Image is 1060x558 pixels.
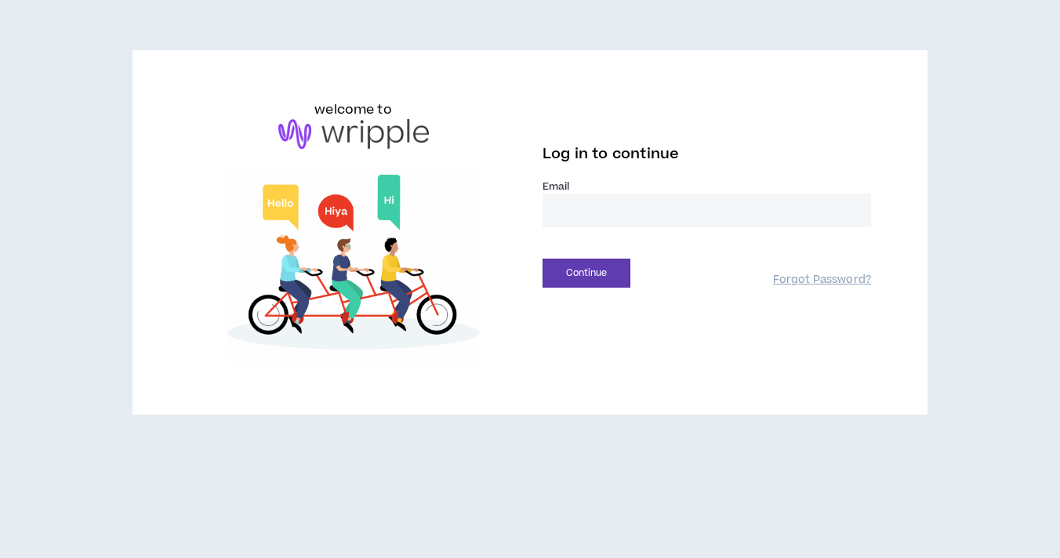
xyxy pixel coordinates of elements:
[278,119,429,149] img: logo-brand.png
[773,273,871,288] a: Forgot Password?
[543,144,679,164] span: Log in to continue
[314,100,392,119] h6: welcome to
[543,259,630,288] button: Continue
[543,179,871,194] label: Email
[189,165,517,365] img: Welcome to Wripple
